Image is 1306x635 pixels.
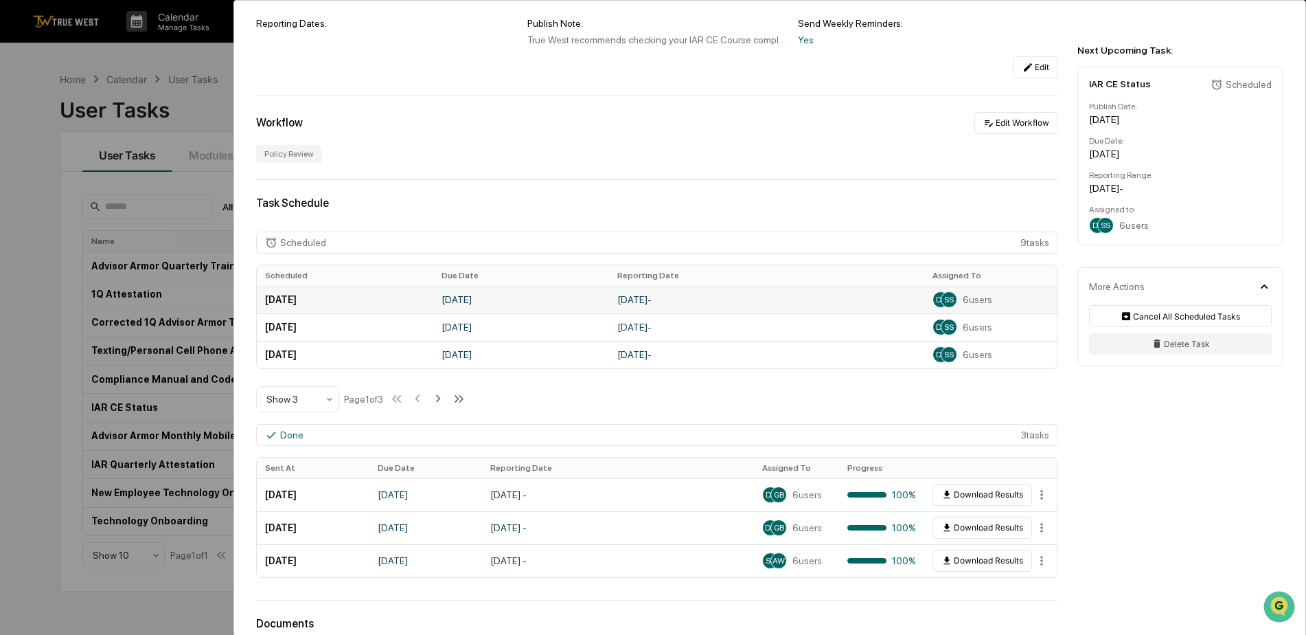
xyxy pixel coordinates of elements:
td: [DATE] [257,478,369,511]
span: DR [1092,221,1103,230]
button: Delete Task [1089,333,1272,355]
div: 3 task s [256,424,1058,446]
td: [DATE] [369,478,482,511]
div: 🔎 [14,201,25,212]
div: 100% [847,489,916,500]
span: DH [765,523,777,533]
td: [DATE] - [609,286,924,313]
span: SS [944,350,954,359]
span: SS [766,556,775,566]
button: Cancel All Scheduled Tasks [1089,305,1272,327]
td: [DATE] [433,286,609,313]
td: [DATE] - [609,341,924,368]
th: Sent At [257,458,369,478]
th: Reporting Date [482,458,754,478]
div: 100% [847,522,916,533]
th: Reporting Date [609,265,924,286]
span: DR [936,350,946,359]
th: Assigned To [924,265,1057,286]
span: 6 users [963,294,992,305]
p: How can we help? [14,29,250,51]
div: Reporting Dates: [256,18,516,29]
div: 🖐️ [14,175,25,186]
span: Pylon [137,233,166,243]
button: Edit Workflow [974,112,1058,134]
th: Due Date [433,265,609,286]
div: We're available if you need us! [47,119,174,130]
span: AW [772,556,785,566]
td: [DATE] [257,341,433,368]
span: Attestations [113,173,170,187]
div: Publish Note: [527,18,788,29]
div: IAR CE Status [1089,78,1151,89]
span: Data Lookup [27,199,87,213]
div: Due Date: [1089,136,1272,146]
button: Download Results [932,550,1032,572]
td: [DATE] - [482,478,754,511]
span: DR [936,295,946,304]
button: Edit [1013,56,1058,78]
span: 6 users [963,322,992,333]
td: [DATE] - [482,511,754,544]
div: Done [280,430,303,441]
a: Powered byPylon [97,232,166,243]
div: Workflow [256,116,303,129]
a: 🗄️Attestations [94,168,176,192]
td: [DATE] [257,286,433,313]
td: [DATE] [369,544,482,577]
div: Scheduled [1226,79,1272,90]
img: 1746055101610-c473b297-6a78-478c-a979-82029cc54cd1 [14,105,38,130]
div: Scheduled [280,237,326,248]
span: Preclearance [27,173,89,187]
td: [DATE] [257,544,369,577]
div: Documents [256,617,1058,630]
th: Progress [839,458,924,478]
div: Yes [798,34,1058,45]
span: 6 users [1119,220,1149,231]
input: Clear [36,63,227,77]
td: [DATE] [433,341,609,368]
div: [DATE] [1089,114,1272,125]
span: 6 users [963,349,992,360]
a: 🔎Data Lookup [8,194,92,219]
td: [DATE] - [609,313,924,341]
td: [DATE] [433,313,609,341]
th: Due Date [369,458,482,478]
div: Assigned to: [1089,205,1272,214]
span: DR [936,322,946,332]
div: [DATE] [1089,148,1272,159]
th: Scheduled [257,265,433,286]
button: Start new chat [233,109,250,126]
td: [DATE] [257,511,369,544]
div: Start new chat [47,105,225,119]
span: SS [944,322,954,332]
div: 9 task s [256,232,1058,254]
button: Download Results [932,484,1032,506]
div: More Actions [1089,281,1145,292]
span: SS [944,295,954,304]
td: [DATE] [369,511,482,544]
div: 100% [847,555,916,566]
iframe: Open customer support [1262,590,1299,627]
div: 🗄️ [100,175,111,186]
div: Next Upcoming Task: [1077,45,1283,56]
span: GB [774,490,784,500]
span: 6 users [792,489,822,500]
span: 6 users [792,555,822,566]
button: Download Results [932,517,1032,539]
td: [DATE] [257,313,433,341]
div: Reporting Range: [1089,170,1272,180]
div: Policy Review [256,145,322,163]
div: Send Weekly Reminders: [798,18,1058,29]
div: Task Schedule [256,197,1058,210]
span: 6 users [792,522,822,533]
span: SS [1101,221,1110,230]
td: [DATE] - [482,544,754,577]
div: Publish Date: [1089,102,1272,111]
a: 🖐️Preclearance [8,168,94,192]
th: Assigned To [754,458,839,478]
div: True West recommends checking your IAR CE Course completion status quarterly. Upon completing cou... [527,34,788,45]
div: [DATE] - [1089,183,1272,194]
